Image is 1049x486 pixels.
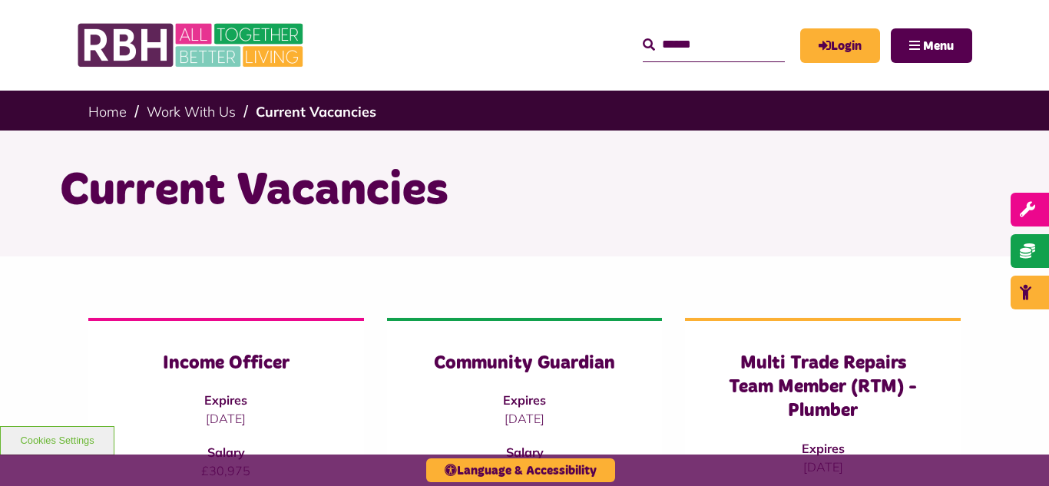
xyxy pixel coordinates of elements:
a: Work With Us [147,103,236,121]
button: Language & Accessibility [426,458,615,482]
strong: Salary [207,445,245,460]
p: [DATE] [119,409,333,428]
iframe: Netcall Web Assistant for live chat [980,417,1049,486]
button: Navigation [891,28,972,63]
img: RBH [77,15,307,75]
strong: Salary [506,445,544,460]
h3: Income Officer [119,352,333,375]
strong: Expires [204,392,247,408]
strong: Expires [802,441,845,456]
p: [DATE] [418,409,632,428]
strong: Expires [503,392,546,408]
span: Menu [923,40,954,52]
h3: Community Guardian [418,352,632,375]
a: Home [88,103,127,121]
h1: Current Vacancies [60,161,989,221]
a: Current Vacancies [256,103,376,121]
h3: Multi Trade Repairs Team Member (RTM) - Plumber [716,352,930,424]
a: MyRBH [800,28,880,63]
